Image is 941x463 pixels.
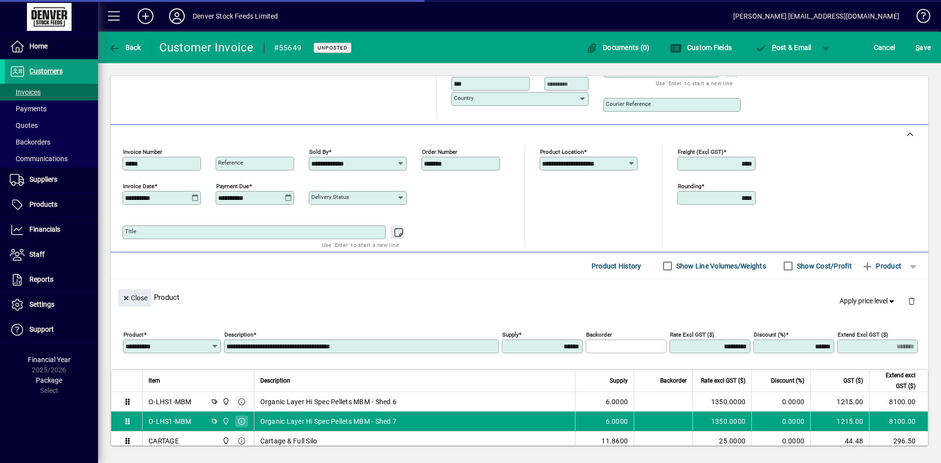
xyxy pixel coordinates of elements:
a: Settings [5,292,98,317]
button: Apply price level [836,292,900,310]
mat-label: Reference [218,159,243,166]
span: Custom Fields [670,44,732,51]
span: Staff [29,250,45,258]
mat-label: Extend excl GST ($) [838,331,888,338]
button: Cancel [871,39,898,56]
mat-label: Payment due [216,183,249,190]
mat-label: Delivery status [311,194,349,200]
button: Product [857,257,906,275]
button: Custom Fields [668,39,734,56]
span: GST ($) [843,375,863,386]
a: Backorders [5,134,98,150]
button: Save [913,39,933,56]
span: Customers [29,67,63,75]
a: Products [5,193,98,217]
span: Organic Layer Hi Spec Pellets MBM - Shed 7 [260,416,397,426]
mat-label: Rate excl GST ($) [670,331,714,338]
a: Reports [5,268,98,292]
span: Settings [29,300,54,308]
a: Knowledge Base [909,2,929,34]
div: CARTAGE [149,436,179,446]
mat-hint: Use 'Enter' to start a new line [322,239,399,250]
mat-label: Invoice number [123,148,162,155]
div: 1350.0000 [699,397,745,407]
td: 0.0000 [751,392,810,412]
span: 6.0000 [606,397,628,407]
label: Show Line Volumes/Weights [674,261,766,271]
span: Apply price level [840,296,896,306]
mat-label: Description [224,331,253,338]
button: Close [118,289,151,307]
span: Product [862,258,901,274]
span: Products [29,200,57,208]
td: 1215.00 [810,392,869,412]
label: Show Cost/Profit [795,261,852,271]
mat-label: Discount (%) [754,331,786,338]
mat-label: Freight (excl GST) [678,148,723,155]
span: Discount (%) [771,375,804,386]
span: Financial Year [28,356,71,364]
span: DENVER STOCKFEEDS LTD [220,436,231,446]
span: DENVER STOCKFEEDS LTD [220,416,231,427]
span: Support [29,325,54,333]
span: ost & Email [755,44,812,51]
button: Delete [900,289,923,313]
a: Invoices [5,84,98,100]
span: Backorder [660,375,687,386]
span: Communications [10,155,68,163]
mat-label: Courier Reference [606,100,651,107]
span: P [772,44,776,51]
mat-label: Rounding [678,183,701,190]
button: Product History [588,257,645,275]
div: #55649 [274,40,302,56]
app-page-header-button: Close [116,293,154,302]
div: 25.0000 [699,436,745,446]
a: Payments [5,100,98,117]
span: Reports [29,275,53,283]
span: Quotes [10,122,38,129]
app-page-header-button: Delete [900,296,923,305]
span: ave [916,40,931,55]
mat-label: Order number [422,148,457,155]
button: Back [106,39,144,56]
mat-label: Title [125,228,136,235]
span: Product History [592,258,642,274]
mat-label: Sold by [309,148,328,155]
span: Extend excl GST ($) [875,370,916,391]
button: Profile [161,7,193,25]
span: Suppliers [29,175,57,183]
div: O-LHS1-MBM [149,416,192,426]
td: 8100.00 [869,392,928,412]
span: Payments [10,105,47,113]
span: Item [149,375,160,386]
mat-label: Invoice date [123,183,154,190]
td: 0.0000 [751,431,810,451]
span: Cancel [874,40,895,55]
div: Product [111,279,928,315]
button: Add [130,7,161,25]
span: Financials [29,225,60,233]
span: Supply [610,375,628,386]
div: 1350.0000 [699,416,745,426]
td: 0.0000 [751,412,810,431]
span: S [916,44,919,51]
span: DENVER STOCKFEEDS LTD [220,396,231,407]
app-page-header-button: Back [98,39,152,56]
div: O-LHS1-MBM [149,397,192,407]
div: Customer Invoice [159,40,254,55]
div: Denver Stock Feeds Limited [193,8,278,24]
span: Unposted [318,45,347,51]
td: 296.50 [869,431,928,451]
span: Home [29,42,48,50]
span: Rate excl GST ($) [701,375,745,386]
td: 1215.00 [810,412,869,431]
span: Back [108,44,141,51]
a: Financials [5,218,98,242]
button: Post & Email [750,39,817,56]
span: Package [36,376,62,384]
a: Quotes [5,117,98,134]
mat-label: Product location [540,148,584,155]
td: 44.48 [810,431,869,451]
mat-label: Product [124,331,144,338]
span: Cartage & Full Silo [260,436,318,446]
